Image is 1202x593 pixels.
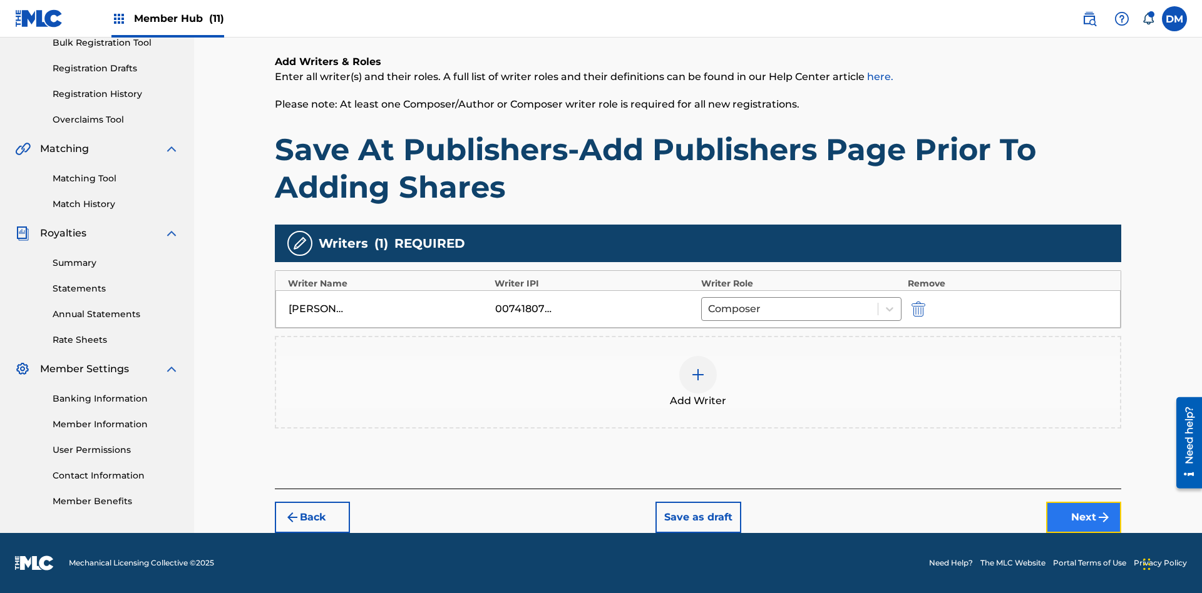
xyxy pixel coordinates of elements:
span: ( 1 ) [374,234,388,253]
a: Matching Tool [53,172,179,185]
button: Back [275,502,350,533]
span: Royalties [40,226,86,241]
button: Next [1046,502,1121,533]
a: Overclaims Tool [53,113,179,126]
a: Annual Statements [53,308,179,321]
a: Member Benefits [53,495,179,508]
a: here. [867,71,893,83]
a: Public Search [1077,6,1102,31]
a: Privacy Policy [1134,557,1187,569]
a: Registration Drafts [53,62,179,75]
img: 12a2ab48e56ec057fbd8.svg [912,302,925,317]
a: The MLC Website [980,557,1045,569]
span: (11) [209,13,224,24]
img: 7ee5dd4eb1f8a8e3ef2f.svg [285,510,300,525]
button: Save as draft [655,502,741,533]
img: Member Settings [15,362,30,377]
div: Drag [1143,545,1151,583]
h1: Save At Publishers-Add Publishers Page Prior To Adding Shares [275,131,1121,206]
a: Rate Sheets [53,333,179,347]
a: Registration History [53,88,179,101]
a: Statements [53,282,179,295]
img: search [1082,11,1097,26]
img: f7272a7cc735f4ea7f67.svg [1096,510,1111,525]
a: Need Help? [929,557,973,569]
div: Help [1109,6,1134,31]
img: writers [292,236,307,251]
span: Matching [40,141,89,156]
a: User Permissions [53,443,179,457]
a: Summary [53,256,179,270]
img: expand [164,362,179,377]
a: Bulk Registration Tool [53,36,179,49]
span: Writers [319,234,368,253]
iframe: Chat Widget [1139,533,1202,593]
div: User Menu [1162,6,1187,31]
a: Contact Information [53,469,179,482]
span: Please note: At least one Composer/Author or Composer writer role is required for all new registr... [275,98,799,110]
h6: Add Writers & Roles [275,54,1121,69]
img: logo [15,555,54,570]
span: Mechanical Licensing Collective © 2025 [69,557,214,569]
img: expand [164,226,179,241]
img: Royalties [15,226,30,241]
iframe: Resource Center [1167,392,1202,495]
div: Notifications [1142,13,1154,25]
img: expand [164,141,179,156]
div: Writer IPI [495,277,695,290]
span: Enter all writer(s) and their roles. A full list of writer roles and their definitions can be fou... [275,71,893,83]
div: Remove [908,277,1108,290]
a: Banking Information [53,392,179,405]
img: help [1114,11,1129,26]
span: Add Writer [670,393,726,408]
div: Writer Role [701,277,902,290]
img: MLC Logo [15,9,63,28]
img: Top Rightsholders [111,11,126,26]
span: REQUIRED [394,234,465,253]
a: Match History [53,198,179,211]
img: add [691,367,706,382]
img: Matching [15,141,31,156]
span: Member Hub [134,11,224,26]
a: Member Information [53,418,179,431]
a: Portal Terms of Use [1053,557,1126,569]
span: Member Settings [40,362,129,377]
div: Writer Name [288,277,488,290]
